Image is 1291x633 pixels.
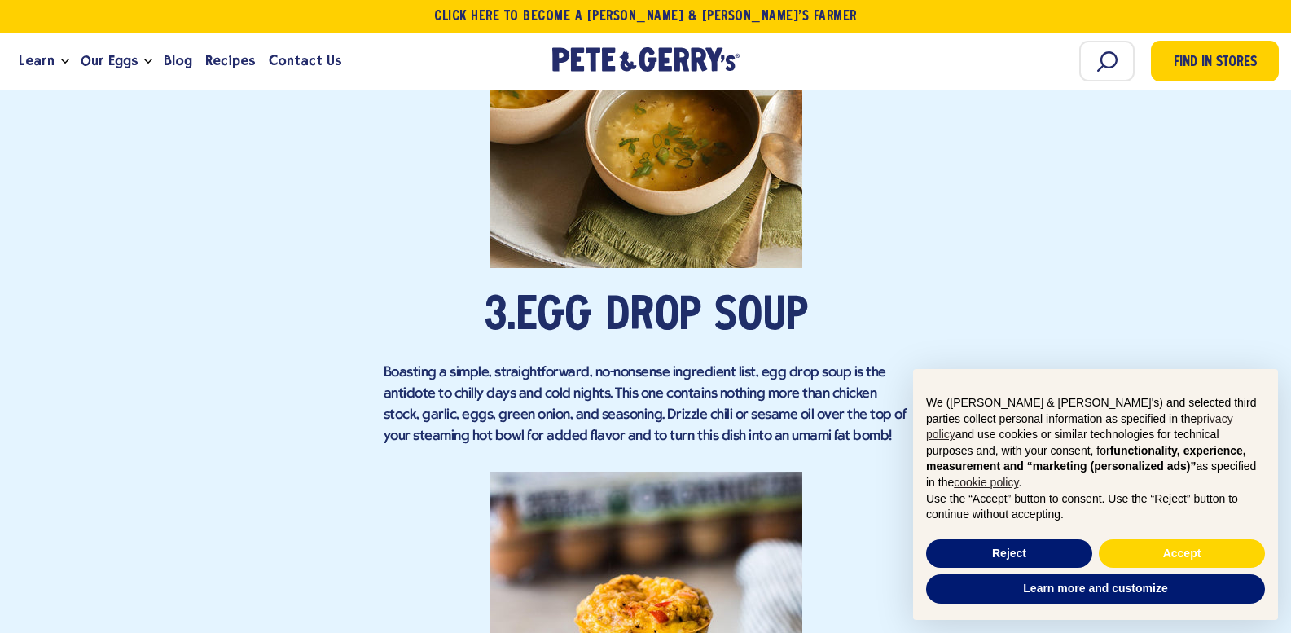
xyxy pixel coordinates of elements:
button: Learn more and customize [926,574,1265,604]
a: Our Eggs [74,39,144,83]
span: Learn [19,51,55,71]
a: Egg Drop Soup [516,295,808,341]
button: Accept [1099,539,1265,569]
a: Recipes [199,39,261,83]
span: Recipes [205,51,255,71]
a: Learn [12,39,61,83]
span: Blog [164,51,192,71]
h2: 3. [384,292,908,341]
a: Find in Stores [1151,41,1279,81]
button: Open the dropdown menu for Our Eggs [144,59,152,64]
p: We ([PERSON_NAME] & [PERSON_NAME]'s) and selected third parties collect personal information as s... [926,395,1265,491]
span: Find in Stores [1174,52,1257,74]
span: Our Eggs [81,51,138,71]
a: Blog [157,39,199,83]
a: Contact Us [262,39,348,83]
p: Use the “Accept” button to consent. Use the “Reject” button to continue without accepting. [926,491,1265,523]
a: cookie policy [954,476,1018,489]
span: Contact Us [269,51,341,71]
input: Search [1079,41,1135,81]
button: Open the dropdown menu for Learn [61,59,69,64]
button: Reject [926,539,1092,569]
p: Boasting a simple, straightforward, no-nonsense ingredient list, egg drop soup is the antidote to... [384,363,908,447]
